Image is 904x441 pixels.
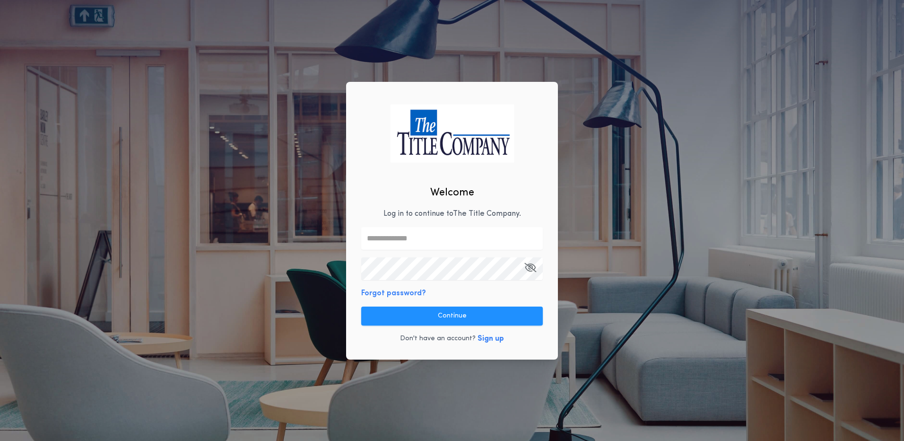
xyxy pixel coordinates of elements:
img: logo [390,104,514,162]
p: Log in to continue to The Title Company . [383,208,521,220]
button: Continue [361,307,543,326]
h2: Welcome [430,185,474,201]
button: Forgot password? [361,288,426,299]
p: Don't have an account? [400,334,476,344]
button: Sign up [478,333,504,344]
